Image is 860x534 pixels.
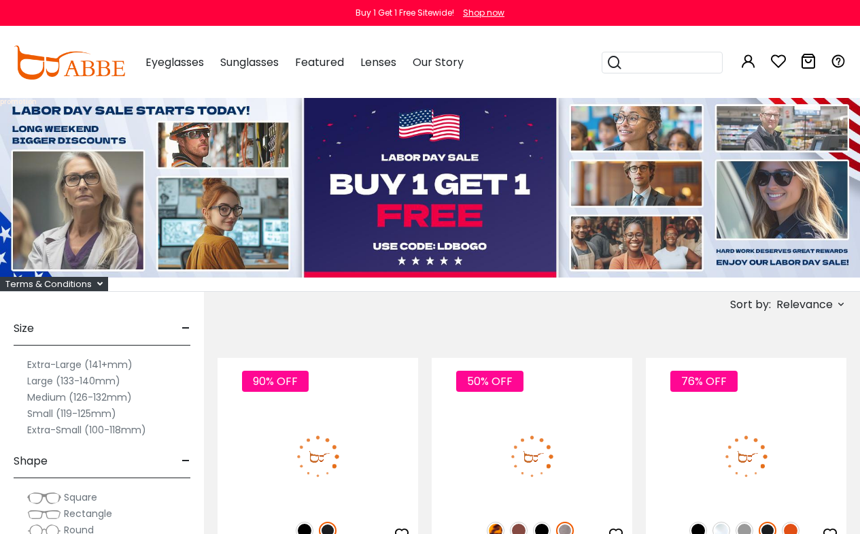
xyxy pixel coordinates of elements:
span: Size [14,312,34,345]
span: - [182,445,190,478]
img: Gun Laya - Plastic ,Universal Bridge Fit [432,407,632,507]
span: Sunglasses [220,54,279,70]
img: Rectangle.png [27,507,61,521]
label: Large (133-140mm) [27,373,120,389]
div: Shop now [463,7,504,19]
span: Lenses [360,54,396,70]
span: Eyeglasses [145,54,204,70]
img: Matte-black Nocan - TR ,Universal Bridge Fit [646,407,846,507]
img: abbeglasses.com [14,46,125,80]
span: Featured [295,54,344,70]
span: Our Story [413,54,464,70]
label: Extra-Large (141+mm) [27,356,133,373]
a: Shop now [456,7,504,18]
span: Rectangle [64,507,112,520]
label: Medium (126-132mm) [27,389,132,405]
span: Relevance [776,293,833,317]
span: Square [64,490,97,504]
label: Small (119-125mm) [27,405,116,422]
span: Sort by: [730,297,771,312]
span: 50% OFF [456,371,523,392]
span: 90% OFF [242,371,309,392]
span: - [182,312,190,345]
span: 76% OFF [670,371,738,392]
img: Matte-black Youngitive - Plastic ,Adjust Nose Pads [218,407,418,507]
img: Square.png [27,491,61,505]
div: Buy 1 Get 1 Free Sitewide! [356,7,454,19]
label: Extra-Small (100-118mm) [27,422,146,438]
span: Shape [14,445,48,478]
